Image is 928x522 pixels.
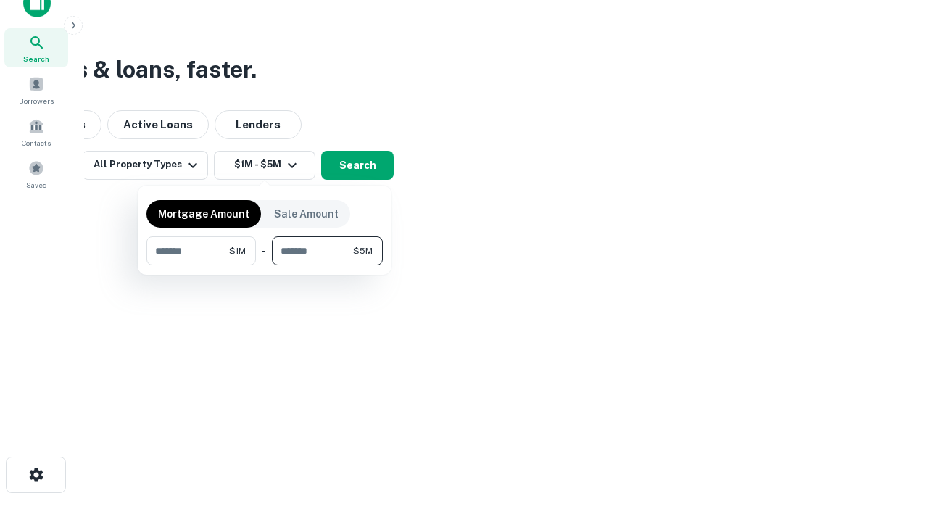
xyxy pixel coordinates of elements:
[158,206,249,222] p: Mortgage Amount
[855,406,928,476] iframe: Chat Widget
[229,244,246,257] span: $1M
[353,244,373,257] span: $5M
[262,236,266,265] div: -
[274,206,339,222] p: Sale Amount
